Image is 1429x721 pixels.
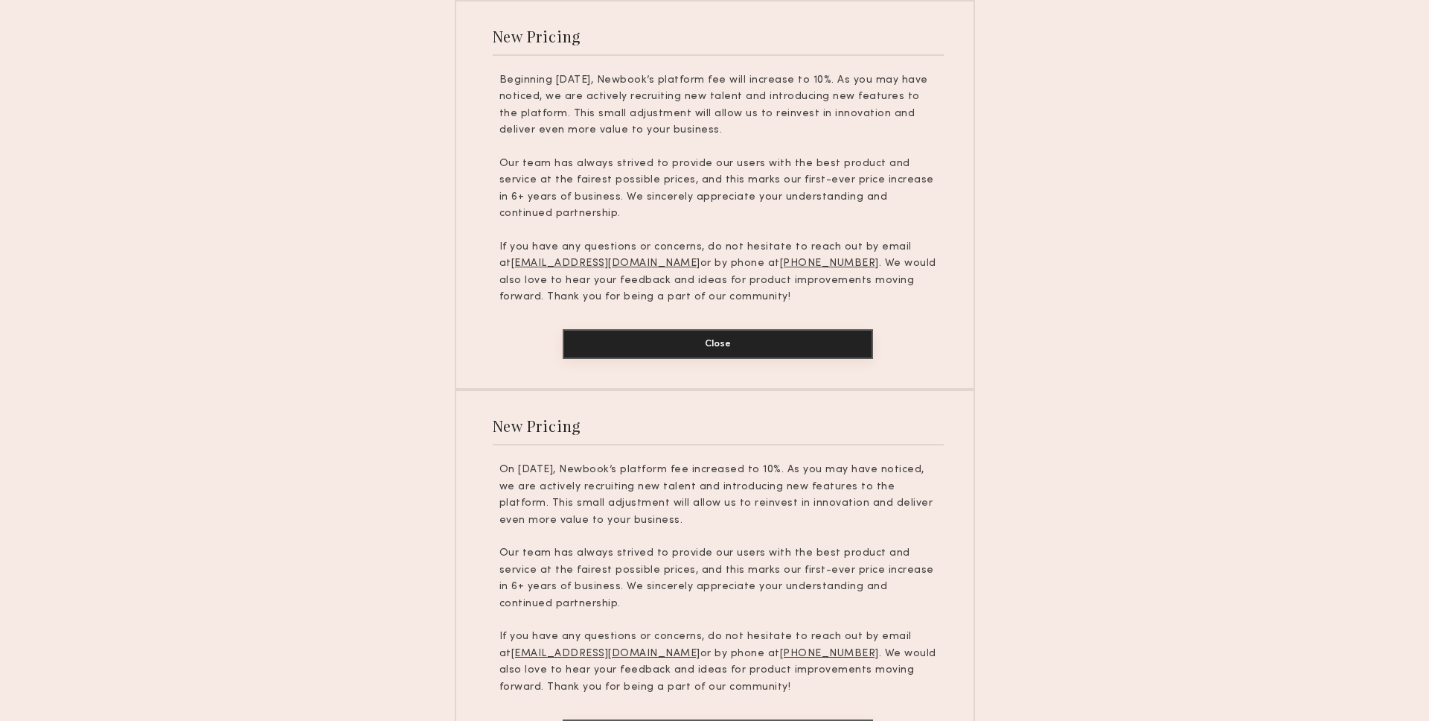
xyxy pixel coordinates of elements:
u: [PHONE_NUMBER] [780,649,879,658]
button: Close [563,329,873,359]
p: If you have any questions or concerns, do not hesitate to reach out by email at or by phone at . ... [499,629,937,696]
u: [EMAIL_ADDRESS][DOMAIN_NAME] [511,649,700,658]
p: Our team has always strived to provide our users with the best product and service at the fairest... [499,545,937,612]
u: [EMAIL_ADDRESS][DOMAIN_NAME] [511,258,700,268]
p: Beginning [DATE], Newbook’s platform fee will increase to 10%. As you may have noticed, we are ac... [499,72,937,139]
div: New Pricing [493,416,581,436]
div: New Pricing [493,26,581,46]
p: If you have any questions or concerns, do not hesitate to reach out by email at or by phone at . ... [499,239,937,306]
p: On [DATE], Newbook’s platform fee increased to 10%. As you may have noticed, we are actively recr... [499,462,937,529]
u: [PHONE_NUMBER] [780,258,879,268]
p: Our team has always strived to provide our users with the best product and service at the fairest... [499,156,937,223]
